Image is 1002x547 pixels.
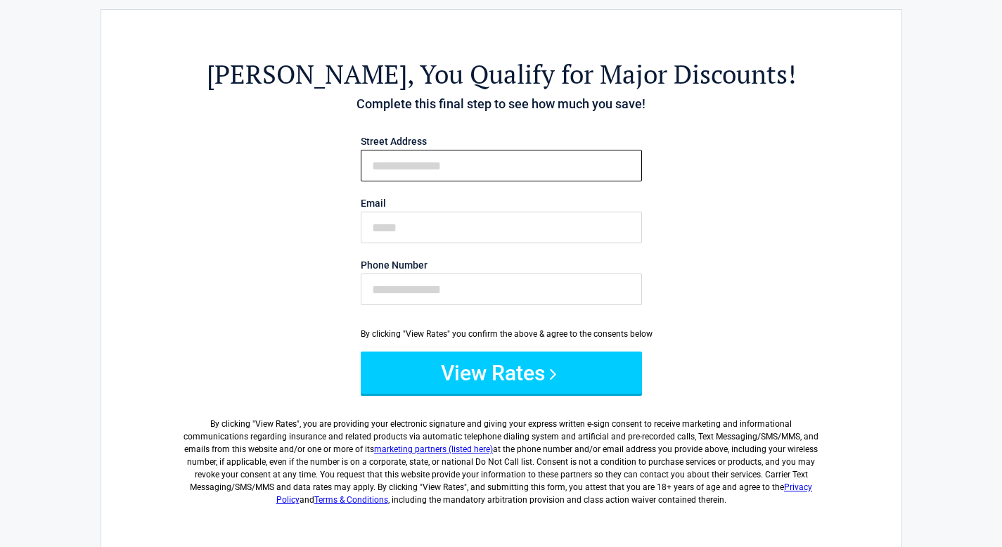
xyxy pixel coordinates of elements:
[361,136,642,146] label: Street Address
[255,419,297,429] span: View Rates
[361,352,642,394] button: View Rates
[179,406,824,506] label: By clicking " ", you are providing your electronic signature and giving your express written e-si...
[179,95,824,113] h4: Complete this final step to see how much you save!
[314,495,388,505] a: Terms & Conditions
[361,260,642,270] label: Phone Number
[207,57,407,91] span: [PERSON_NAME]
[361,328,642,340] div: By clicking "View Rates" you confirm the above & agree to the consents below
[374,444,493,454] a: marketing partners (listed here)
[361,198,642,208] label: Email
[179,57,824,91] h2: , You Qualify for Major Discounts!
